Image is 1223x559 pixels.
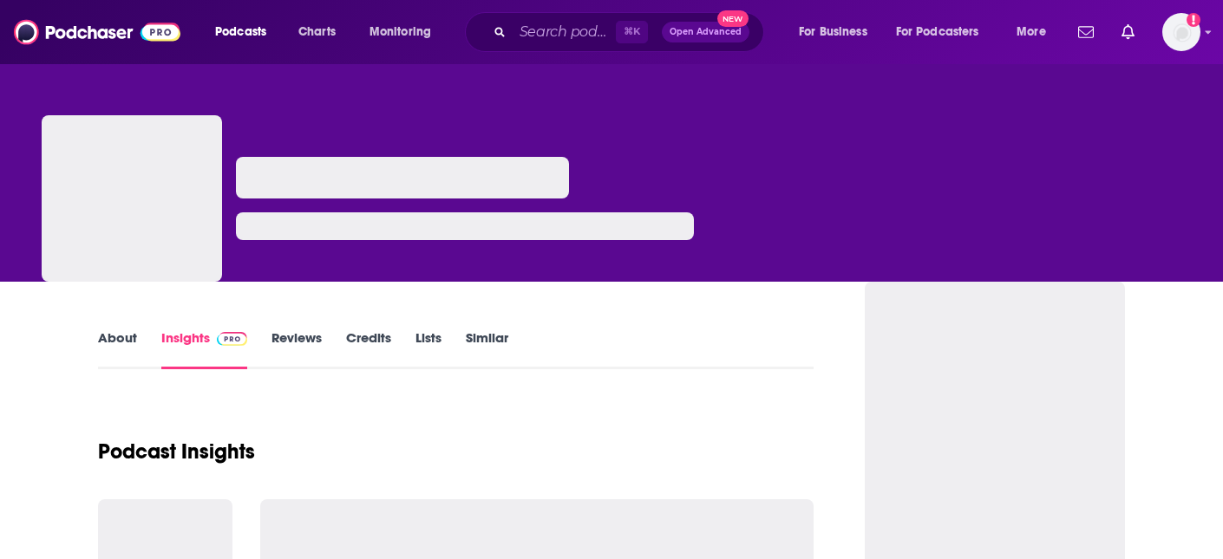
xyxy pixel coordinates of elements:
button: Show profile menu [1162,13,1200,51]
a: Credits [346,329,391,369]
img: Podchaser - Follow, Share and Rate Podcasts [14,16,180,49]
button: open menu [203,18,289,46]
span: Open Advanced [670,28,742,36]
span: Charts [298,20,336,44]
span: Logged in as emma.garth [1162,13,1200,51]
a: About [98,329,137,369]
button: open menu [1004,18,1068,46]
span: Podcasts [215,20,266,44]
div: Search podcasts, credits, & more... [481,12,781,52]
span: Monitoring [370,20,431,44]
img: User Profile [1162,13,1200,51]
a: Charts [287,18,346,46]
span: For Business [799,20,867,44]
a: Show notifications dropdown [1071,17,1101,47]
a: Show notifications dropdown [1115,17,1141,47]
button: open menu [357,18,454,46]
span: More [1017,20,1046,44]
button: open menu [885,18,1004,46]
button: Open AdvancedNew [662,22,749,42]
span: ⌘ K [616,21,648,43]
a: InsightsPodchaser Pro [161,329,247,369]
a: Lists [415,329,441,369]
img: Podchaser Pro [217,332,247,346]
h1: Podcast Insights [98,439,255,465]
input: Search podcasts, credits, & more... [513,18,616,46]
a: Reviews [271,329,322,369]
a: Similar [466,329,508,369]
span: For Podcasters [896,20,979,44]
button: open menu [787,18,889,46]
svg: Add a profile image [1187,13,1200,27]
span: New [717,10,749,27]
